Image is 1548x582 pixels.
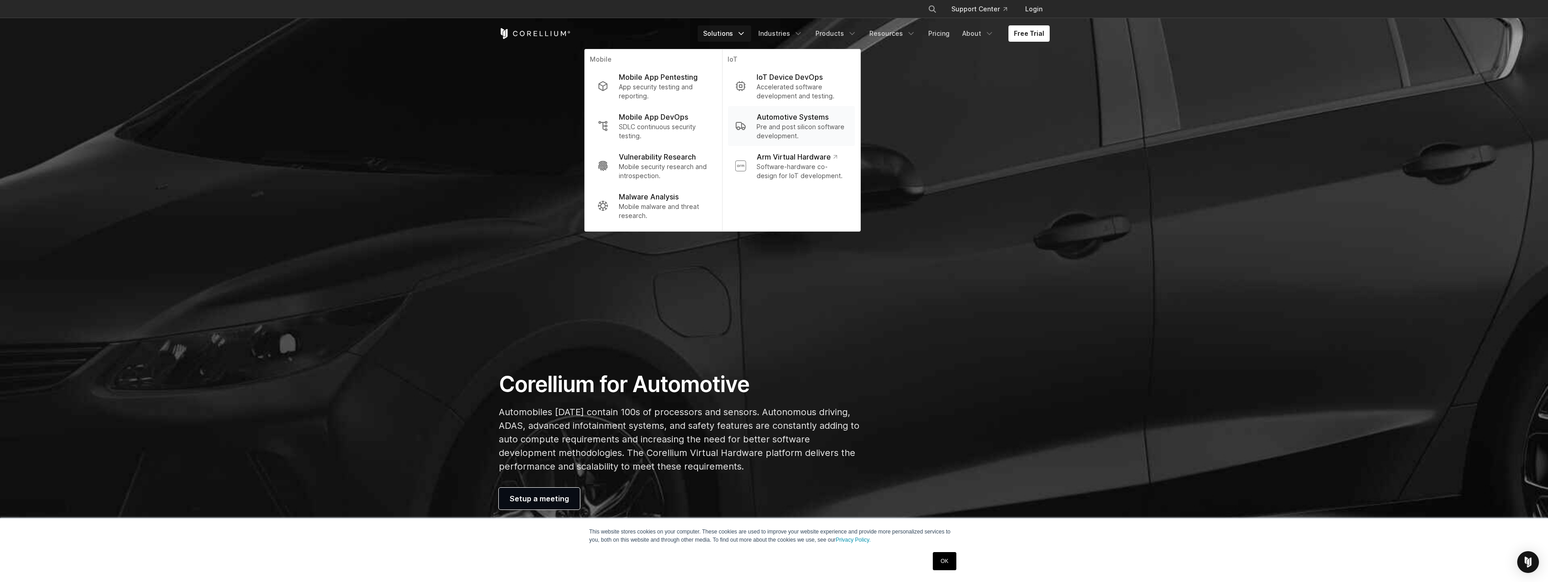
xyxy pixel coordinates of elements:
[757,151,837,162] p: Arm Virtual Hardware
[728,106,854,146] a: Automotive Systems Pre and post silicon software development.
[757,122,847,141] p: Pre and post silicon software development.
[590,66,716,106] a: Mobile App Pentesting App security testing and reporting.
[698,25,1050,42] div: Navigation Menu
[619,151,696,162] p: Vulnerability Research
[757,112,829,122] p: Automotive Systems
[499,28,571,39] a: Corellium Home
[757,72,823,82] p: IoT Device DevOps
[698,25,751,42] a: Solutions
[619,202,709,220] p: Mobile malware and threat research.
[944,1,1014,17] a: Support Center
[619,162,709,180] p: Mobile security research and introspection.
[810,25,862,42] a: Products
[1018,1,1050,17] a: Login
[499,405,860,473] p: Automobiles [DATE] contain 100s of processors and sensors. Autonomous driving, ADAS, advanced inf...
[590,186,716,226] a: Malware Analysis Mobile malware and threat research.
[836,537,871,543] a: Privacy Policy.
[619,72,698,82] p: Mobile App Pentesting
[590,146,716,186] a: Vulnerability Research Mobile security research and introspection.
[917,1,1050,17] div: Navigation Menu
[499,371,860,398] h1: Corellium for Automotive
[757,82,847,101] p: Accelerated software development and testing.
[619,82,709,101] p: App security testing and reporting.
[1517,551,1539,573] div: Open Intercom Messenger
[933,552,956,570] a: OK
[619,191,679,202] p: Malware Analysis
[499,488,580,509] a: Setup a meeting
[619,112,688,122] p: Mobile App DevOps
[753,25,808,42] a: Industries
[590,106,716,146] a: Mobile App DevOps SDLC continuous security testing.
[923,25,955,42] a: Pricing
[728,146,854,186] a: Arm Virtual Hardware Software-hardware co-design for IoT development.
[728,55,854,66] p: IoT
[924,1,940,17] button: Search
[728,66,854,106] a: IoT Device DevOps Accelerated software development and testing.
[864,25,921,42] a: Resources
[619,122,709,141] p: SDLC continuous security testing.
[589,528,959,544] p: This website stores cookies on your computer. These cookies are used to improve your website expe...
[757,162,847,180] p: Software-hardware co-design for IoT development.
[957,25,999,42] a: About
[1008,25,1050,42] a: Free Trial
[590,55,716,66] p: Mobile
[510,493,569,504] span: Setup a meeting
